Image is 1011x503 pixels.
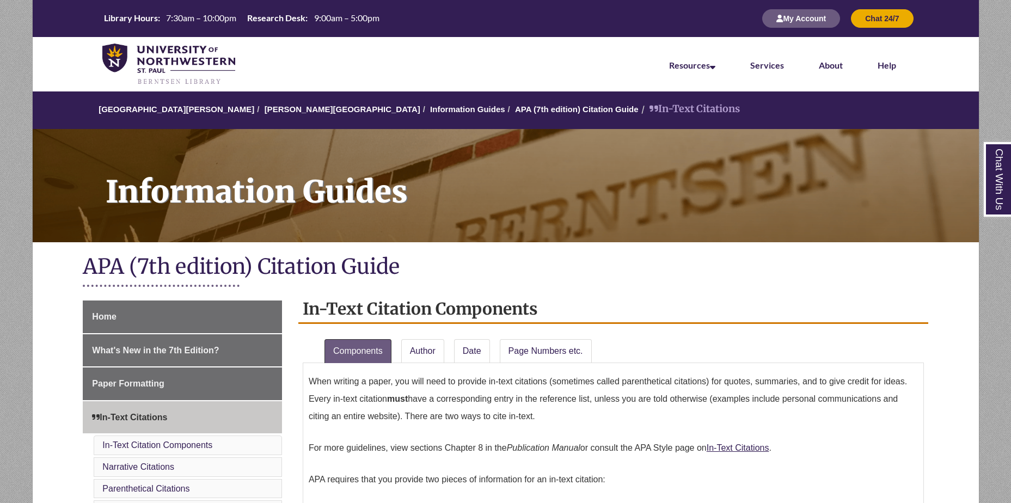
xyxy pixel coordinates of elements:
[762,9,840,28] button: My Account
[33,129,979,242] a: Information Guides
[750,60,784,70] a: Services
[430,105,505,114] a: Information Guides
[102,462,174,471] a: Narrative Citations
[92,312,116,321] span: Home
[762,14,840,23] a: My Account
[309,467,918,493] p: APA requires that you provide two pieces of information for an in-text citation:
[515,105,639,114] a: APA (7th edition) Citation Guide
[102,44,236,86] img: UNWSP Library Logo
[94,129,979,228] h1: Information Guides
[401,339,444,363] a: Author
[265,105,420,114] a: [PERSON_NAME][GEOGRAPHIC_DATA]
[102,440,212,450] a: In-Text Citation Components
[243,12,309,24] th: Research Desk:
[100,12,162,24] th: Library Hours:
[83,300,282,333] a: Home
[500,339,592,363] a: Page Numbers etc.
[102,484,189,493] a: Parenthetical Citations
[819,60,843,70] a: About
[314,13,379,23] span: 9:00am – 5:00pm
[83,253,928,282] h1: APA (7th edition) Citation Guide
[878,60,896,70] a: Help
[507,443,580,452] em: Publication Manual
[639,101,740,117] li: In-Text Citations
[83,401,282,434] a: In-Text Citations
[387,394,408,403] strong: must
[83,367,282,400] a: Paper Formatting
[100,12,384,25] a: Hours Today
[92,413,167,422] span: In-Text Citations
[454,339,490,363] a: Date
[669,60,715,70] a: Resources
[324,339,391,363] a: Components
[99,105,254,114] a: [GEOGRAPHIC_DATA][PERSON_NAME]
[92,346,219,355] span: What's New in the 7th Edition?
[100,12,384,24] table: Hours Today
[707,443,769,452] a: In-Text Citations
[83,334,282,367] a: What's New in the 7th Edition?
[92,379,164,388] span: Paper Formatting
[298,295,928,324] h2: In-Text Citation Components
[851,14,913,23] a: Chat 24/7
[851,9,913,28] button: Chat 24/7
[166,13,236,23] span: 7:30am – 10:00pm
[309,369,918,430] p: When writing a paper, you will need to provide in-text citations (sometimes called parenthetical ...
[309,435,918,461] p: For more guidelines, view sections Chapter 8 in the or consult the APA Style page on .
